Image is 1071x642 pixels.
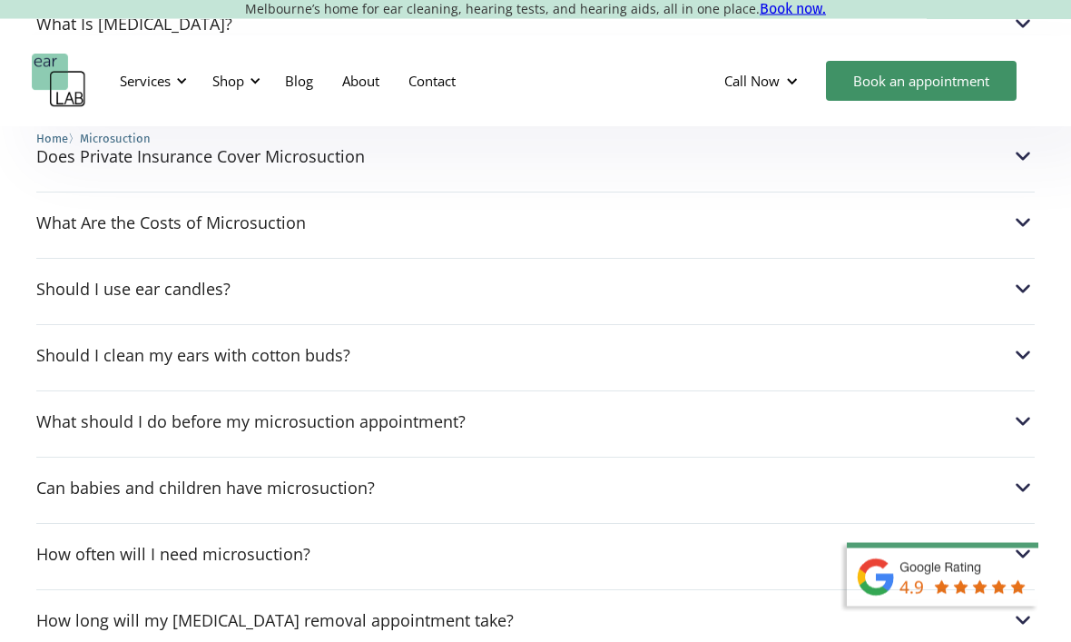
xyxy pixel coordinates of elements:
[710,54,817,108] div: Call Now
[120,72,171,90] div: Services
[1011,13,1035,36] img: What Is Earwax?
[826,61,1017,101] a: Book an appointment
[36,612,514,630] div: How long will my [MEDICAL_DATA] removal appointment take?
[328,54,394,107] a: About
[36,477,1035,500] div: Can babies and children have microsuction?Can babies and children have microsuction?
[80,129,151,146] a: Microsuction
[36,410,1035,434] div: What should I do before my microsuction appointment?What should I do before my microsuction appoi...
[394,54,470,107] a: Contact
[1011,477,1035,500] img: Can babies and children have microsuction?
[36,132,68,145] span: Home
[36,129,80,148] li: 〉
[1011,212,1035,235] img: What Are the Costs of Microsuction
[1011,609,1035,633] img: How long will my earwax removal appointment take?
[36,347,350,365] div: Should I clean my ears with cotton buds?
[1011,543,1035,567] img: How often will I need microsuction?
[36,543,1035,567] div: How often will I need microsuction?How often will I need microsuction?
[201,54,266,108] div: Shop
[36,15,232,34] div: What Is [MEDICAL_DATA]?
[36,344,1035,368] div: Should I clean my ears with cotton buds?Should I clean my ears with cotton buds?
[36,214,306,232] div: What Are the Costs of Microsuction
[32,54,86,108] a: home
[1011,278,1035,301] img: Should I use ear candles?
[36,281,231,299] div: Should I use ear candles?
[1011,344,1035,368] img: Should I clean my ears with cotton buds?
[36,13,1035,36] div: What Is [MEDICAL_DATA]?What Is Earwax?
[36,609,1035,633] div: How long will my [MEDICAL_DATA] removal appointment take?How long will my earwax removal appointm...
[270,54,328,107] a: Blog
[1011,410,1035,434] img: What should I do before my microsuction appointment?
[36,479,375,498] div: Can babies and children have microsuction?
[36,546,310,564] div: How often will I need microsuction?
[80,132,151,145] span: Microsuction
[36,129,68,146] a: Home
[36,413,466,431] div: What should I do before my microsuction appointment?
[212,72,244,90] div: Shop
[724,72,780,90] div: Call Now
[36,148,365,166] div: Does Private Insurance Cover Microsuction
[109,54,192,108] div: Services
[36,278,1035,301] div: Should I use ear candles?Should I use ear candles?
[36,212,1035,235] div: What Are the Costs of MicrosuctionWhat Are the Costs of Microsuction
